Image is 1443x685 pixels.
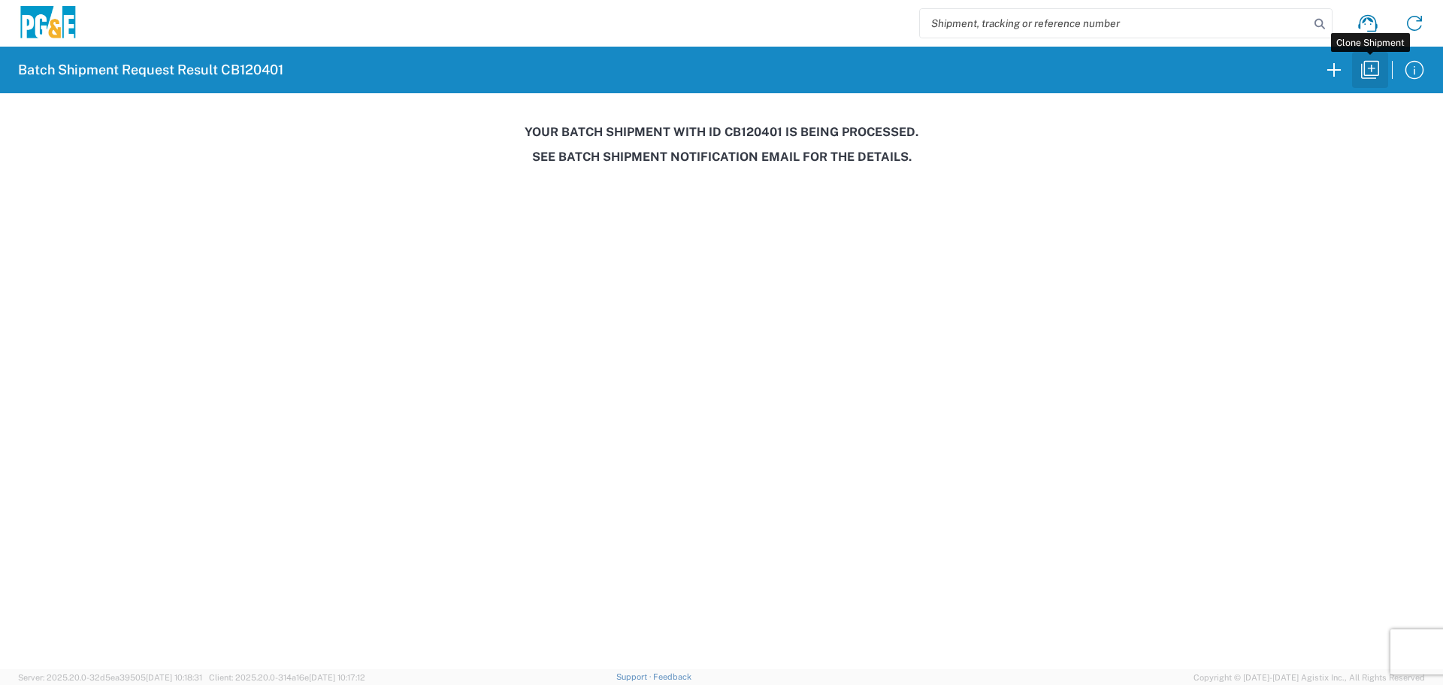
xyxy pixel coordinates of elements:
span: Copyright © [DATE]-[DATE] Agistix Inc., All Rights Reserved [1193,671,1425,684]
h2: Batch Shipment Request Result CB120401 [18,61,283,79]
span: Server: 2025.20.0-32d5ea39505 [18,673,202,682]
img: pge [18,6,78,41]
input: Shipment, tracking or reference number [920,9,1309,38]
a: Support [616,672,654,681]
span: [DATE] 10:18:31 [146,673,202,682]
span: Client: 2025.20.0-314a16e [209,673,365,682]
h3: Your batch shipment with id CB120401 is being processed. [11,125,1432,139]
a: Feedback [653,672,691,681]
h3: See Batch Shipment Notification email for the details. [11,150,1432,164]
span: [DATE] 10:17:12 [309,673,365,682]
